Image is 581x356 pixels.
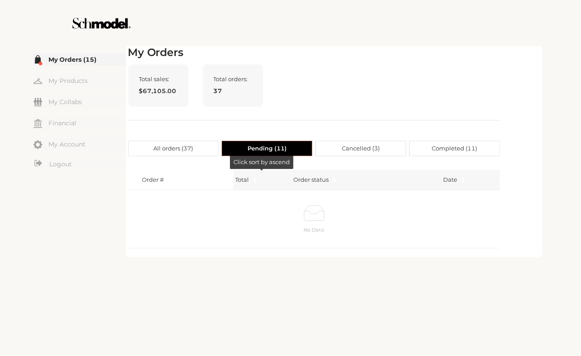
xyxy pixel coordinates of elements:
[33,53,126,66] a: My Orders (15)
[248,141,287,156] span: Pending ( 11 )
[461,176,466,181] span: caret-up
[443,175,457,184] span: Date
[253,179,258,184] span: caret-down
[33,74,126,87] a: My Products
[332,176,337,181] span: caret-up
[332,179,337,184] span: caret-down
[253,176,258,181] span: caret-up
[33,55,42,64] img: my-order.svg
[33,98,42,106] img: my-friends.svg
[230,155,293,169] div: Click sort by ascend
[33,95,126,108] a: My Collabs
[33,159,126,170] a: Logout
[33,53,126,171] div: Menu
[33,140,42,149] img: my-account.svg
[293,175,329,184] div: Order status
[432,141,477,156] span: Completed ( 11 )
[236,175,249,184] span: Total
[135,226,493,234] p: No Data
[33,119,42,128] img: my-financial.svg
[33,77,42,86] img: my-hanger.svg
[153,141,193,156] span: All orders ( 37 )
[140,170,233,190] th: Order #
[128,46,500,59] h2: My Orders
[342,141,380,156] span: Cancelled ( 3 )
[139,75,178,82] span: Total sales:
[461,179,466,184] span: caret-down
[139,86,178,96] span: $67,105.00
[214,86,252,96] span: 37
[33,116,126,129] a: Financial
[214,75,252,82] span: Total orders:
[33,138,126,150] a: My Account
